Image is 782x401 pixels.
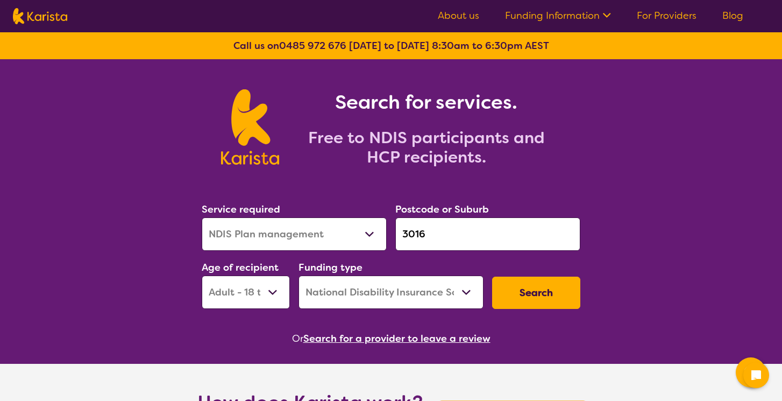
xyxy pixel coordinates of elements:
[292,330,303,347] span: Or
[292,89,561,115] h1: Search for services.
[279,39,346,52] a: 0485 972 676
[292,128,561,167] h2: Free to NDIS participants and HCP recipients.
[736,357,766,388] button: Channel Menu
[202,203,280,216] label: Service required
[221,89,279,165] img: Karista logo
[395,217,580,251] input: Type
[637,9,696,22] a: For Providers
[233,39,549,52] b: Call us on [DATE] to [DATE] 8:30am to 6:30pm AEST
[298,261,362,274] label: Funding type
[303,330,490,347] button: Search for a provider to leave a review
[202,261,279,274] label: Age of recipient
[505,9,611,22] a: Funding Information
[13,8,67,24] img: Karista logo
[492,277,580,309] button: Search
[438,9,479,22] a: About us
[722,9,743,22] a: Blog
[395,203,489,216] label: Postcode or Suburb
